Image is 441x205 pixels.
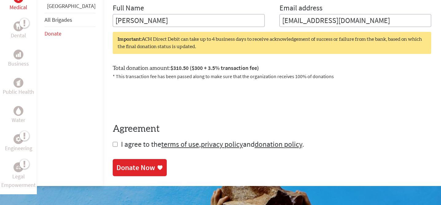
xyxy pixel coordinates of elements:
[1,162,36,189] a: Legal EmpowermentLegal Empowerment
[47,2,96,9] a: [GEOGRAPHIC_DATA]
[12,106,25,124] a: WaterWater
[5,144,32,153] p: Engineering
[16,165,21,169] img: Legal Empowerment
[14,134,23,144] div: Engineering
[14,162,23,172] div: Legal Empowerment
[14,106,23,116] div: Water
[113,159,167,176] a: Donate Now
[170,64,259,71] span: $310.50 ($300 + 3.5% transaction fee)
[113,123,431,135] h4: Agreement
[14,21,23,31] div: Dental
[201,139,243,149] a: privacy policy
[255,139,302,149] a: donation policy
[5,134,32,153] a: EngineeringEngineering
[113,3,144,14] label: Full Name
[121,139,304,149] span: I agree to the , and .
[116,163,155,173] div: Donate Now
[279,3,322,14] label: Email address
[279,14,431,27] input: Your Email
[16,80,21,86] img: Public Health
[8,50,29,68] a: BusinessBusiness
[14,50,23,59] div: Business
[45,13,96,27] li: All Brigades
[113,14,265,27] input: Enter Full Name
[113,64,259,73] label: Total donation amount:
[8,59,29,68] p: Business
[16,24,21,29] img: Dental
[45,16,72,23] a: All Brigades
[113,73,431,80] p: * This transaction fee has been passed along to make sure that the organization receives 100% of ...
[11,31,26,40] p: Dental
[161,139,199,149] a: terms of use
[11,21,26,40] a: DentalDental
[113,32,431,54] div: ACH Direct Debit can take up to 4 business days to receive acknowledgement of success or failure ...
[16,108,21,115] img: Water
[45,2,96,13] li: Guatemala
[45,30,61,37] a: Donate
[10,3,27,12] p: Medical
[45,27,96,40] li: Donate
[113,87,206,111] iframe: reCAPTCHA
[1,172,36,189] p: Legal Empowerment
[12,116,25,124] p: Water
[118,37,142,42] strong: Important:
[3,78,34,96] a: Public HealthPublic Health
[3,88,34,96] p: Public Health
[16,52,21,57] img: Business
[14,78,23,88] div: Public Health
[16,137,21,142] img: Engineering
